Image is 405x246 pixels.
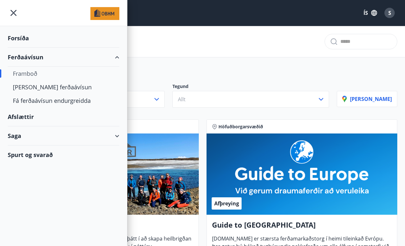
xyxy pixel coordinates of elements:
span: Afþreying [214,200,239,207]
div: Framboð [13,67,114,80]
button: S [382,5,397,21]
h4: Guide to [GEOGRAPHIC_DATA] [212,220,392,235]
span: Allt [178,96,186,103]
span: S [388,9,391,16]
div: Saga [8,126,119,145]
button: menu [8,7,19,19]
div: Forsíða [8,29,119,48]
button: Allt [172,91,329,108]
p: Tegund [172,83,329,91]
div: [PERSON_NAME] ferðaávísun [13,80,114,94]
button: [PERSON_NAME] [337,91,397,107]
div: Fá ferðaávísun endurgreidda [13,94,114,107]
p: [PERSON_NAME] [342,95,392,103]
span: Höfuðborgarsvæðið [218,123,263,130]
div: Ferðaávísun [8,48,119,67]
img: union_logo [90,7,119,20]
div: Afslættir [8,107,119,126]
button: ÍS [360,7,381,19]
div: Spurt og svarað [8,145,119,164]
